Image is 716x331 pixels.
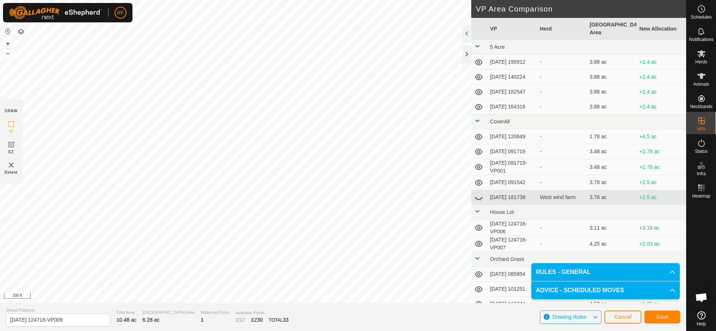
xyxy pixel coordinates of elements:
span: 5 Acre [490,44,505,50]
img: VP [7,161,16,170]
a: Contact Us [350,293,372,300]
td: [DATE] 181738 [487,190,537,205]
span: Cancel [614,314,632,320]
td: [DATE] 124716-VP007 [487,236,537,252]
span: 17 [240,317,246,323]
td: [DATE] 091542 [487,175,537,190]
div: - [540,148,584,155]
div: - [540,88,584,96]
td: 3.48 ac [587,159,636,175]
td: 1.78 ac [587,129,636,144]
td: +2.5 ac [637,190,686,205]
span: Help [697,322,706,326]
span: 1 [201,317,204,323]
div: IZ [235,316,245,324]
td: [DATE] 085854 [487,267,537,282]
span: Neckbands [690,104,712,109]
td: +2.5 ac [637,175,686,190]
p-accordion-header: RULES - GENERAL [531,263,680,281]
td: [DATE] 164316 [487,100,537,114]
td: 3.48 ac [587,144,636,159]
span: IZ [9,129,13,134]
td: [DATE] 182547 [487,85,537,100]
span: Heatmap [692,194,710,198]
span: Virtual Paddock [6,307,110,313]
td: +2.79 ac [637,144,686,159]
div: - [540,103,584,111]
span: RULES - GENERAL [536,268,591,277]
div: - [540,163,584,171]
td: 3.88 ac [587,70,636,85]
td: [DATE] 091719 [487,144,537,159]
td: +3.16 ac [637,220,686,236]
span: ADVICE - SCHEDULED MOVES [536,286,624,295]
span: Delete [5,170,18,175]
td: [DATE] 140224 [487,70,537,85]
span: Status [695,149,707,154]
a: Privacy Policy [313,293,341,300]
button: – [3,49,12,58]
button: Map Layers [16,27,25,36]
td: +2.4 ac [637,85,686,100]
span: Total Area [116,309,137,316]
td: +2.79 ac [637,159,686,175]
td: [DATE] 195912 [487,55,537,70]
th: Herd [537,18,587,40]
th: VP [487,18,537,40]
h2: VP Area Comparison [476,4,686,13]
button: Reset Map [3,27,12,36]
span: VPs [697,127,705,131]
div: - [540,179,584,186]
span: [GEOGRAPHIC_DATA] Area [143,309,195,316]
span: 33 [283,317,289,323]
span: Available Points [235,310,288,316]
td: [DATE] 124716-VP006 [487,220,537,236]
button: Cancel [604,310,641,324]
span: Drawing Rules [552,314,586,320]
th: [GEOGRAPHIC_DATA] Area [587,18,636,40]
div: Open chat [690,286,713,309]
td: +4.5 ac [637,129,686,144]
div: - [540,224,584,232]
div: EZ [251,316,263,324]
span: 30 [257,317,263,323]
span: Herds [695,60,707,64]
td: 3.88 ac [587,55,636,70]
a: Help [687,308,716,329]
td: 3.78 ac [587,175,636,190]
div: - [540,133,584,141]
td: [DATE] 120649 [487,129,537,144]
td: 4.25 ac [587,236,636,252]
div: West wind farm [540,193,584,201]
img: Gallagher Logo [9,6,102,19]
div: DRAW [5,108,18,114]
span: 10.48 ac [116,317,137,323]
td: [DATE] 091719-VP001 [487,159,537,175]
span: House Lot [490,209,514,215]
span: Schedules [691,15,712,19]
td: 3.11 ac [587,220,636,236]
span: Watering Points [201,309,229,316]
td: +2.03 ac [637,236,686,252]
td: [DATE] 115244 [487,297,537,312]
div: TOTAL [269,316,288,324]
span: CoverAll [490,119,510,124]
span: Notifications [689,37,713,42]
td: 3.88 ac [587,100,636,114]
button: Save [644,310,680,324]
td: [DATE] 101251 [487,282,537,297]
span: EZ [9,149,14,155]
span: Infra [697,171,706,176]
td: +2.4 ac [637,55,686,70]
div: - [540,73,584,81]
td: 3.88 ac [587,85,636,100]
td: +2.4 ac [637,100,686,114]
td: 3.78 ac [587,190,636,205]
span: Orchard Grass [490,256,524,262]
th: New Allocation [637,18,686,40]
div: - [540,58,584,66]
td: +2.4 ac [637,70,686,85]
span: RF [117,9,124,17]
div: - [540,300,584,308]
div: - [540,240,584,248]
